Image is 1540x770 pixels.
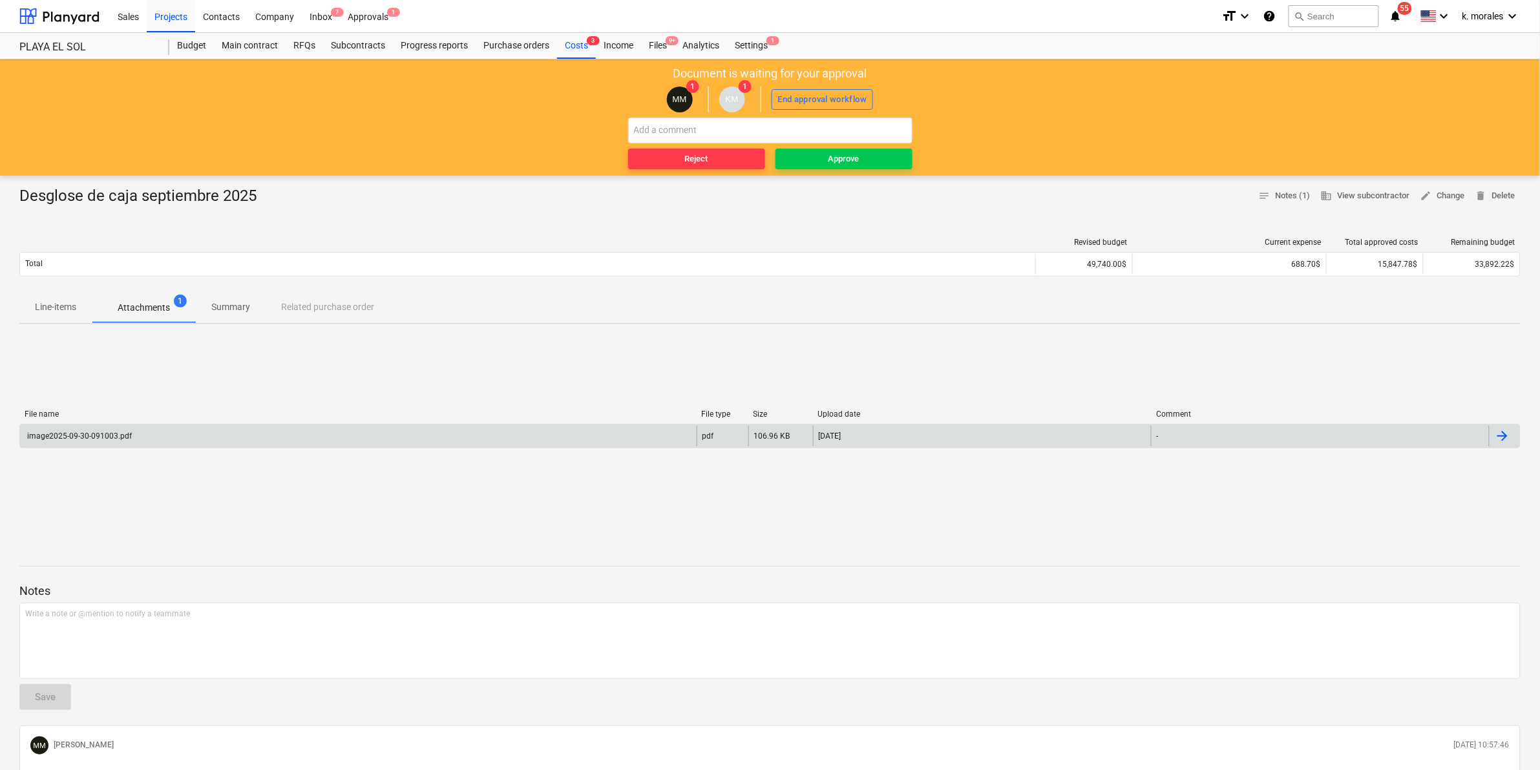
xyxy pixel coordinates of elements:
div: Upload date [818,410,1146,419]
i: format_size [1221,8,1237,24]
span: 7 [331,8,344,17]
div: - [1157,432,1159,441]
span: notes [1259,190,1271,202]
span: 33,892.22$ [1475,260,1515,269]
i: notifications [1389,8,1402,24]
span: MM [672,94,686,104]
div: 106.96 KB [754,432,790,441]
div: pdf [702,432,714,441]
span: Notes (1) [1259,189,1311,203]
span: 1 [686,80,699,93]
p: Line-items [35,300,76,314]
span: 3 [587,36,600,45]
div: Remaining budget [1429,238,1515,247]
a: Purchase orders [476,33,557,59]
i: Knowledge base [1263,8,1276,24]
div: Comment [1156,410,1484,419]
a: RFQs [286,33,323,59]
div: Costs [557,33,596,59]
button: Notes (1) [1254,186,1316,206]
div: PLAYA EL SOL [19,41,154,54]
button: Search [1289,5,1379,27]
span: k. morales [1462,11,1504,21]
span: Delete [1475,189,1515,203]
p: [PERSON_NAME] [54,740,114,751]
div: Total approved costs [1332,238,1419,247]
div: End approval workflow [778,92,867,107]
a: Analytics [675,33,727,59]
iframe: Chat Widget [1475,708,1540,770]
span: business [1321,190,1333,202]
a: Progress reports [393,33,476,59]
button: Delete [1470,186,1521,206]
span: 1 [739,80,752,93]
button: Reject [628,149,765,169]
div: Settings [727,33,775,59]
a: Income [596,33,641,59]
span: Change [1420,189,1465,203]
span: edit [1420,190,1432,202]
div: Size [754,410,808,419]
span: 1 [174,295,187,307]
div: 688.70$ [1138,260,1321,269]
div: MAURA MORALES [30,736,48,754]
p: Document is waiting for your approval [673,66,867,81]
div: Revised budget [1041,238,1128,247]
div: Files [641,33,675,59]
i: keyboard_arrow_down [1237,8,1252,24]
div: 15,847.78$ [1326,254,1423,275]
span: View subcontractor [1321,189,1410,203]
span: MM [33,741,46,749]
p: Total [25,258,43,269]
div: kristin morales [719,87,745,112]
span: 1 [387,8,400,17]
div: MAURA MORALES [667,87,693,112]
p: Notes [19,583,1521,599]
button: End approval workflow [772,89,874,110]
span: 55 [1398,2,1412,15]
span: search [1294,11,1305,21]
a: Subcontracts [323,33,393,59]
div: File type [702,410,743,419]
a: Main contract [214,33,286,59]
i: keyboard_arrow_down [1505,8,1521,24]
button: View subcontractor [1316,186,1415,206]
button: Approve [775,149,912,169]
a: Files9+ [641,33,675,59]
input: Add a comment [628,118,912,143]
div: [DATE] [819,432,841,441]
div: Reject [685,152,708,167]
div: Current expense [1138,238,1322,247]
div: Desglose de caja septiembre 2025 [19,186,267,207]
button: Change [1415,186,1470,206]
a: Budget [169,33,214,59]
div: 49,740.00$ [1035,254,1132,275]
p: Summary [211,300,250,314]
span: 9+ [666,36,679,45]
span: 1 [766,36,779,45]
i: keyboard_arrow_down [1437,8,1452,24]
span: KM [726,94,739,104]
a: Settings1 [727,33,775,59]
div: File name [25,410,691,419]
p: [DATE] 10:57:46 [1454,740,1510,751]
div: image2025-09-30-091003.pdf [25,432,132,441]
span: delete [1475,190,1487,202]
a: Costs3 [557,33,596,59]
p: Attachments [118,301,170,315]
div: Approve [828,152,860,167]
